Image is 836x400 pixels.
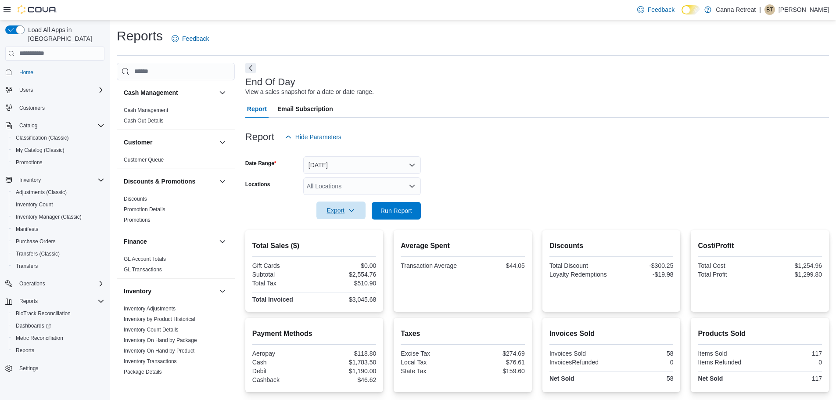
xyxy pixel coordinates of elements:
div: Customer [117,155,235,169]
a: Feedback [168,30,212,47]
div: $118.80 [316,350,376,357]
span: Inventory On Hand by Product [124,347,194,354]
div: $2,554.76 [316,271,376,278]
span: Classification (Classic) [16,134,69,141]
a: Discounts [124,196,147,202]
div: Excise Tax [401,350,461,357]
span: Reports [16,347,34,354]
h2: Cost/Profit [698,241,822,251]
button: Adjustments (Classic) [9,186,108,198]
div: 0 [762,359,822,366]
a: Inventory Count Details [124,327,179,333]
button: Transfers [9,260,108,272]
a: Metrc Reconciliation [12,333,67,343]
span: Inventory Adjustments [124,305,176,312]
button: Catalog [16,120,41,131]
div: 58 [613,350,673,357]
button: Run Report [372,202,421,220]
span: Inventory Count [12,199,104,210]
span: Package History [124,379,162,386]
h2: Total Sales ($) [252,241,377,251]
a: Customers [16,103,48,113]
div: Cashback [252,376,312,383]
label: Locations [245,181,270,188]
button: Metrc Reconciliation [9,332,108,344]
button: Reports [16,296,41,306]
h3: Cash Management [124,88,178,97]
span: Manifests [12,224,104,234]
div: Discounts & Promotions [117,194,235,229]
div: Invoices Sold [549,350,610,357]
span: Feedback [648,5,675,14]
a: Inventory Transactions [124,358,177,364]
div: $46.62 [316,376,376,383]
div: Total Profit [698,271,758,278]
div: InvoicesRefunded [549,359,610,366]
span: Reports [16,296,104,306]
button: Promotions [9,156,108,169]
button: Customers [2,101,108,114]
span: Operations [16,278,104,289]
div: $1,190.00 [316,368,376,375]
span: Inventory by Product Historical [124,316,195,323]
span: Settings [19,365,38,372]
span: Promotions [124,216,151,223]
span: Report [247,100,267,118]
span: Load All Apps in [GEOGRAPHIC_DATA] [25,25,104,43]
div: Gift Cards [252,262,312,269]
a: Package Details [124,369,162,375]
button: Cash Management [217,87,228,98]
span: Dashboards [16,322,51,329]
button: Open list of options [409,183,416,190]
span: Customers [19,105,45,112]
h2: Products Sold [698,328,822,339]
div: Aeropay [252,350,312,357]
div: Debit [252,368,312,375]
span: Inventory [19,177,41,184]
span: Adjustments (Classic) [16,189,67,196]
a: Settings [16,363,42,374]
a: Promotion Details [124,206,165,213]
div: 117 [762,375,822,382]
button: Discounts & Promotions [124,177,215,186]
button: Hide Parameters [281,128,345,146]
nav: Complex example [5,62,104,398]
span: Classification (Classic) [12,133,104,143]
div: Total Tax [252,280,312,287]
span: Export [322,202,360,219]
span: Users [16,85,104,95]
h2: Discounts [549,241,674,251]
a: Manifests [12,224,42,234]
span: Reports [12,345,104,356]
a: Inventory On Hand by Product [124,348,194,354]
strong: Net Sold [698,375,723,382]
button: Settings [2,362,108,375]
a: Inventory by Product Historical [124,316,195,322]
button: Inventory [124,287,215,295]
span: Feedback [182,34,209,43]
p: [PERSON_NAME] [779,4,829,15]
div: View a sales snapshot for a date or date range. [245,87,374,97]
a: Adjustments (Classic) [12,187,70,198]
p: Canna Retreat [716,4,756,15]
h3: Report [245,132,274,142]
button: Inventory Manager (Classic) [9,211,108,223]
button: Operations [2,277,108,290]
a: Feedback [634,1,678,18]
button: Users [2,84,108,96]
button: Classification (Classic) [9,132,108,144]
button: Inventory [2,174,108,186]
strong: Net Sold [549,375,574,382]
span: Promotion Details [124,206,165,213]
span: Customer Queue [124,156,164,163]
span: My Catalog (Classic) [12,145,104,155]
a: Promotions [124,217,151,223]
span: Email Subscription [277,100,333,118]
button: Export [316,202,366,219]
div: Brandon Turcotte [764,4,775,15]
div: Transaction Average [401,262,461,269]
span: Transfers (Classic) [12,249,104,259]
div: $3,045.68 [316,296,376,303]
button: My Catalog (Classic) [9,144,108,156]
a: GL Transactions [124,267,162,273]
